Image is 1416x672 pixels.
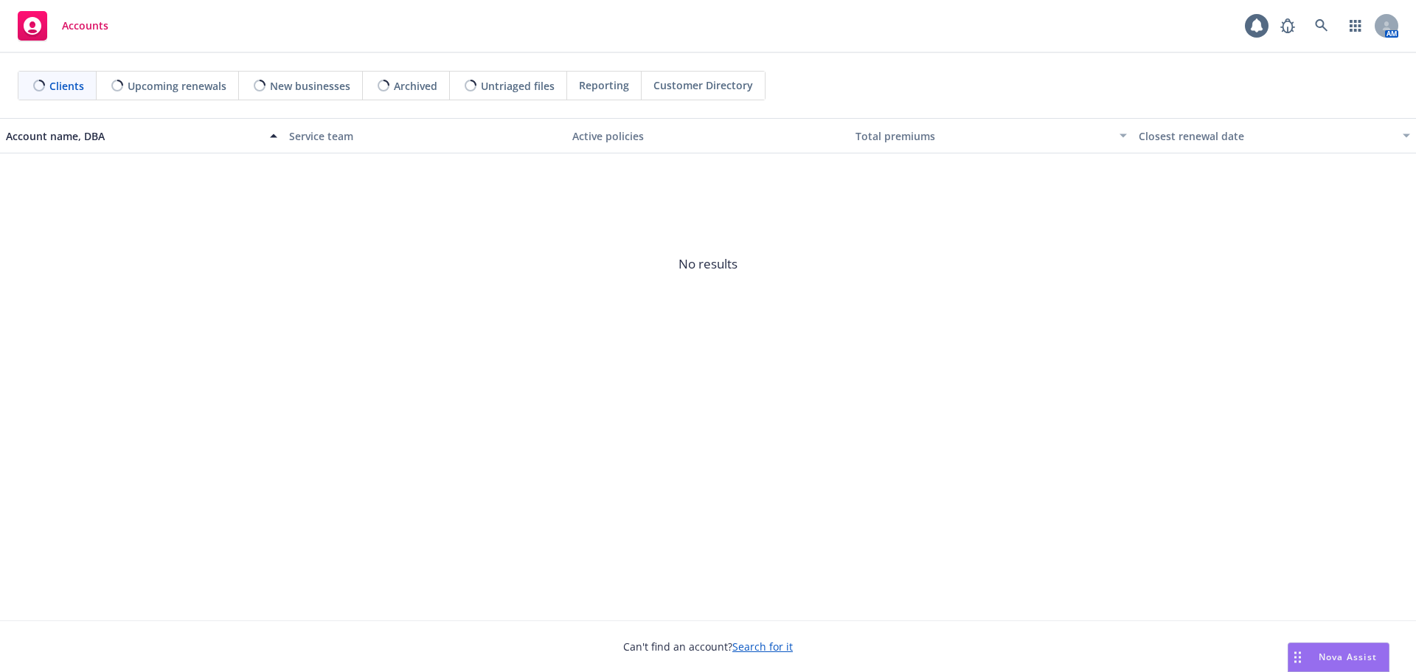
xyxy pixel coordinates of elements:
span: Nova Assist [1319,651,1377,663]
span: Untriaged files [481,78,555,94]
div: Drag to move [1288,643,1307,671]
span: Reporting [579,77,629,93]
a: Accounts [12,5,114,46]
button: Active policies [566,118,850,153]
div: Closest renewal date [1139,128,1394,144]
span: Can't find an account? [623,639,793,654]
a: Search [1307,11,1336,41]
a: Switch app [1341,11,1370,41]
span: Archived [394,78,437,94]
div: Total premiums [855,128,1111,144]
a: Search for it [732,640,793,654]
button: Service team [283,118,566,153]
span: Clients [49,78,84,94]
span: Customer Directory [653,77,753,93]
a: Report a Bug [1273,11,1302,41]
span: Accounts [62,20,108,32]
button: Nova Assist [1288,642,1389,672]
div: Account name, DBA [6,128,261,144]
span: Upcoming renewals [128,78,226,94]
div: Service team [289,128,560,144]
button: Closest renewal date [1133,118,1416,153]
span: New businesses [270,78,350,94]
div: Active policies [572,128,844,144]
button: Total premiums [850,118,1133,153]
